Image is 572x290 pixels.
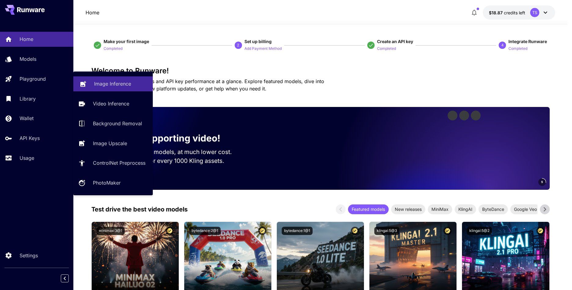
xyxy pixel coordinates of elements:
button: bytedance:1@1 [282,227,313,235]
p: 2 [237,42,239,48]
p: Usage [20,154,34,162]
a: Background Removal [73,116,153,131]
div: TS [530,8,539,17]
span: ByteDance [479,206,508,212]
p: Background Removal [93,120,142,127]
p: Video Inference [93,100,129,107]
p: Save up to $500 for every 1000 Kling assets. [101,156,244,165]
p: Completed [508,46,527,52]
p: Completed [377,46,396,52]
p: ControlNet Preprocess [93,159,145,167]
span: 5 [541,180,543,184]
p: Models [20,55,36,63]
span: Check out your usage stats and API key performance at a glance. Explore featured models, dive int... [91,78,324,92]
p: Run the best video models, at much lower cost. [101,148,244,156]
span: Set up billing [244,39,272,44]
span: Google Veo [510,206,541,212]
p: Home [86,9,99,16]
span: $18.87 [489,10,504,15]
span: KlingAI [455,206,476,212]
button: Collapse sidebar [61,274,69,282]
p: API Keys [20,134,40,142]
button: minimax:3@1 [97,227,125,235]
span: MiniMax [428,206,452,212]
p: Settings [20,252,38,259]
span: New releases [391,206,425,212]
p: 4 [501,42,504,48]
button: klingai:5@2 [467,227,492,235]
p: Wallet [20,115,34,122]
a: Image Inference [73,76,153,91]
p: Completed [104,46,123,52]
button: Certified Model – Vetted for best performance and includes a commercial license. [443,227,452,235]
p: Test drive the best video models [91,205,188,214]
p: Library [20,95,36,102]
span: Create an API key [377,39,413,44]
button: klingai:5@3 [374,227,399,235]
button: $18.87064 [483,6,555,20]
div: Collapse sidebar [65,273,73,284]
p: Now supporting video! [118,131,220,145]
a: ControlNet Preprocess [73,156,153,171]
span: Integrate Runware [508,39,547,44]
p: Image Upscale [93,140,127,147]
span: credits left [504,10,525,15]
h3: Welcome to Runware! [91,67,550,75]
p: Playground [20,75,46,83]
button: Certified Model – Vetted for best performance and includes a commercial license. [258,227,266,235]
button: bytedance:2@1 [189,227,221,235]
div: $18.87064 [489,9,525,16]
a: PhotoMaker [73,175,153,190]
span: Featured models [348,206,389,212]
button: Certified Model – Vetted for best performance and includes a commercial license. [166,227,174,235]
button: Certified Model – Vetted for best performance and includes a commercial license. [351,227,359,235]
a: Image Upscale [73,136,153,151]
button: Certified Model – Vetted for best performance and includes a commercial license. [536,227,544,235]
a: Video Inference [73,96,153,111]
p: Image Inference [94,80,131,87]
p: PhotoMaker [93,179,121,186]
p: Add Payment Method [244,46,282,52]
span: Make your first image [104,39,149,44]
p: Home [20,35,33,43]
nav: breadcrumb [86,9,99,16]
